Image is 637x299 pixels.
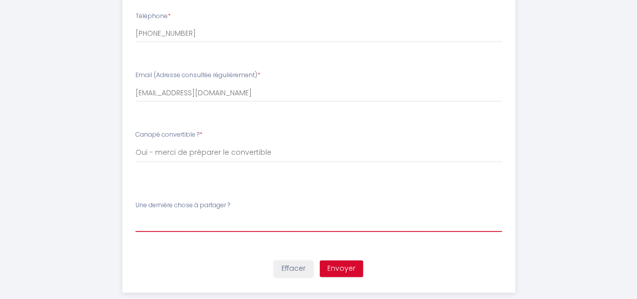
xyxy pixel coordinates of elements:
[320,260,363,277] button: Envoyer
[135,12,171,21] label: Téléphone
[274,260,313,277] button: Effacer
[135,130,202,140] label: Canapé convertible ?
[135,71,260,80] label: Email (Adresse consultée régulièrement)
[135,201,230,210] label: Une dernière chose à partager ?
